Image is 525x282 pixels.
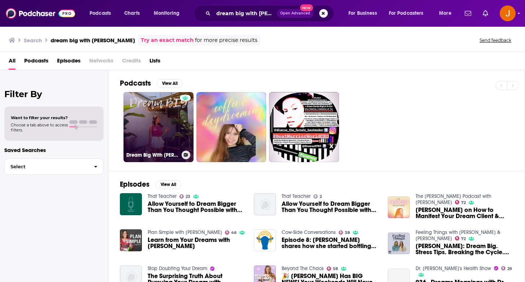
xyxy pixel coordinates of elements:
a: Learn from Your Dreams with Amy Pearson [148,237,245,249]
h3: dream big with [PERSON_NAME] [51,37,135,44]
button: Select [4,159,104,175]
a: Lists [149,55,160,70]
h3: Search [24,37,42,44]
button: open menu [434,8,460,19]
h2: Filter By [4,89,104,99]
a: Dr. Brian's Health Show [416,265,491,272]
button: View All [155,180,181,189]
span: New [300,4,313,11]
button: View All [157,79,183,88]
button: open menu [384,8,434,19]
span: [PERSON_NAME] on How to Manifest Your Dream Client & Align with Abundance [416,207,513,219]
span: Choose a tab above to access filters. [11,122,68,133]
a: Show notifications dropdown [462,7,474,19]
a: 29 [501,266,512,270]
input: Search podcasts, credits, & more... [213,8,277,19]
button: open menu [343,8,386,19]
h2: Episodes [120,180,149,189]
a: 46 [225,230,237,235]
a: 2 [313,194,322,199]
span: 29 [507,267,512,270]
a: Feeling Things with Amy & Kat [416,229,500,242]
span: Allow Yourself to Dream Bigger Than You Thought Possible with [PERSON_NAME] [148,201,245,213]
span: 2 [320,195,322,198]
a: Charts [120,8,144,19]
span: 46 [231,231,237,234]
h2: Podcasts [120,79,151,88]
span: Logged in as justine87181 [500,5,516,21]
a: EpisodesView All [120,180,181,189]
button: open menu [149,8,189,19]
span: 58 [333,267,338,270]
a: The Cathy Heller Podcast with Cathy Heller [416,193,491,205]
a: That Teacher [282,193,311,199]
a: Episodes [57,55,81,70]
span: Open Advanced [280,12,310,15]
a: Amy Tangerine on How to Manifest Your Dream Client & Align with Abundance [416,207,513,219]
span: 72 [461,201,466,204]
span: 23 [186,195,190,198]
span: Want to filter your results? [11,115,68,120]
span: Monitoring [154,8,179,18]
span: Episode 8: [PERSON_NAME] shares how she started bottling milk, balances herd work with her value-... [282,237,379,249]
span: for more precise results [195,36,257,44]
span: Charts [124,8,140,18]
a: Cow-Side Conversations [282,229,336,235]
a: 23 [179,194,191,199]
span: For Podcasters [389,8,424,18]
span: Networks [89,55,113,70]
button: open menu [84,8,120,19]
a: Dream Big With [PERSON_NAME] [123,92,194,162]
span: Select [5,164,88,169]
a: Try an exact match [141,36,194,44]
span: Learn from Your Dreams with [PERSON_NAME] [148,237,245,249]
a: Bob Goff: Dream Big. Stress Tips. Breaking the Cycle. #PIMPINJOY for a Hero. [416,243,513,255]
span: [PERSON_NAME]: Dream Big. Stress Tips. Breaking the Cycle. #PIMPINJOY for a Hero. [416,243,513,255]
img: Amy Tangerine on How to Manifest Your Dream Client & Align with Abundance [388,196,410,218]
a: 72 [455,200,466,204]
button: Send feedback [477,37,513,43]
a: Allow Yourself to Dream Bigger Than You Thought Possible with Amy Roadman [148,201,245,213]
a: 72 [455,236,466,240]
img: Episode 8: Amy Brickner shares how she started bottling milk, balances herd work with her value-a... [254,229,276,251]
button: Show profile menu [500,5,516,21]
span: 38 [345,231,350,234]
img: Allow Yourself to Dream Bigger Than You Thought Possible with Amy Roadman [254,193,276,215]
img: Bob Goff: Dream Big. Stress Tips. Breaking the Cycle. #PIMPINJOY for a Hero. [388,233,410,255]
img: Allow Yourself to Dream Bigger Than You Thought Possible with Amy Roadman [120,193,142,215]
a: 58 [327,266,338,271]
span: Credits [122,55,141,70]
a: Show notifications dropdown [480,7,491,19]
a: Podcasts [24,55,48,70]
a: Stop Doubting Your Dream [148,265,207,272]
a: 38 [339,230,350,235]
a: All [9,55,16,70]
h3: Dream Big With [PERSON_NAME] [126,152,179,158]
span: More [439,8,451,18]
img: Podchaser - Follow, Share and Rate Podcasts [6,6,75,20]
span: Podcasts [90,8,111,18]
a: PodcastsView All [120,79,183,88]
span: Allow Yourself to Dream Bigger Than You Thought Possible with [PERSON_NAME] [282,201,379,213]
button: Open AdvancedNew [277,9,313,18]
p: Saved Searches [4,147,104,153]
img: Learn from Your Dreams with Amy Pearson [120,229,142,251]
div: Search podcasts, credits, & more... [200,5,341,22]
img: User Profile [500,5,516,21]
span: For Business [348,8,377,18]
span: 72 [461,237,466,240]
a: Plan Simple with Mia Moran [148,229,222,235]
a: That Teacher [148,193,177,199]
a: Episode 8: Amy Brickner shares how she started bottling milk, balances herd work with her value-a... [282,237,379,249]
a: Beyond The Chaos [282,265,324,272]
